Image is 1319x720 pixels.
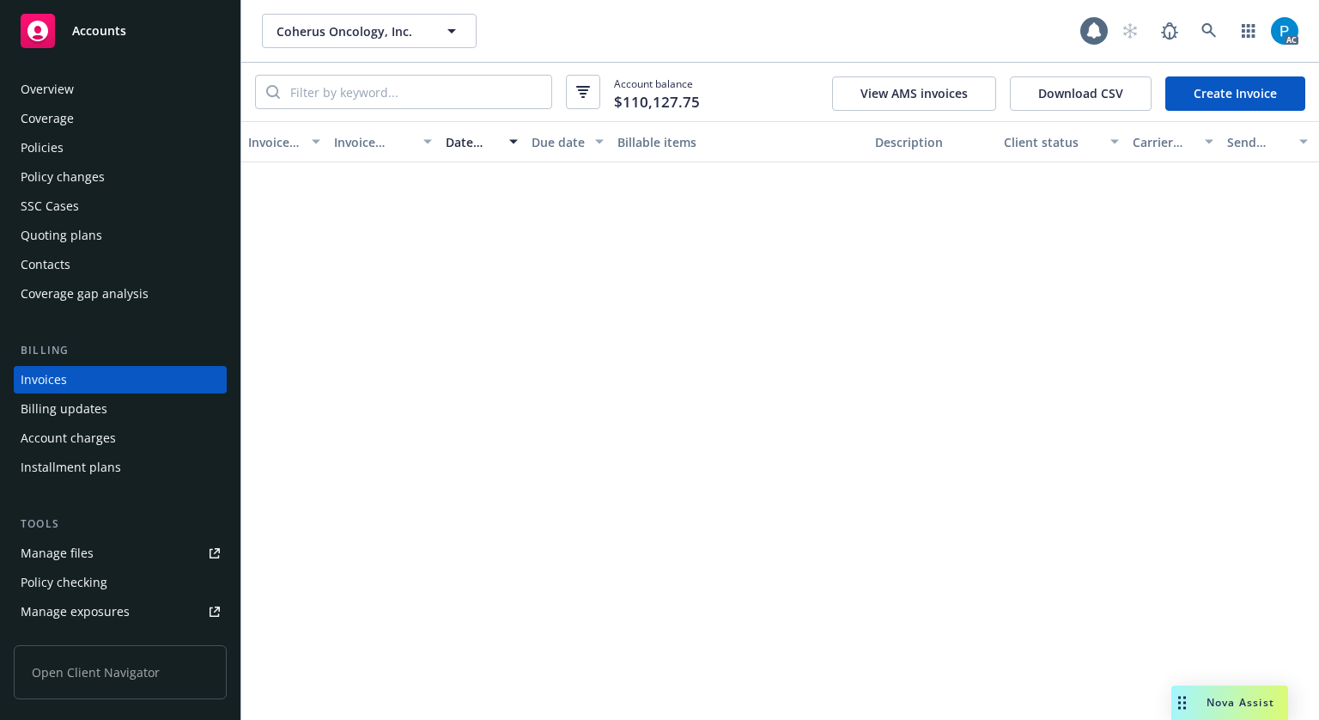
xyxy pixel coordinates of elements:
[1004,133,1100,151] div: Client status
[439,121,525,162] button: Date issued
[21,424,116,452] div: Account charges
[868,121,997,162] button: Description
[1271,17,1298,45] img: photo
[21,251,70,278] div: Contacts
[997,121,1126,162] button: Client status
[21,540,94,567] div: Manage files
[1152,14,1187,48] a: Report a Bug
[14,516,227,533] div: Tools
[1133,133,1194,151] div: Carrier status
[14,192,227,220] a: SSC Cases
[1171,686,1193,720] div: Drag to move
[832,76,996,111] button: View AMS invoices
[14,280,227,308] a: Coverage gap analysis
[14,540,227,567] a: Manage files
[21,366,67,394] div: Invoices
[446,133,499,151] div: Date issued
[21,598,130,625] div: Manage exposures
[262,14,477,48] button: Coherus Oncology, Inc.
[14,424,227,452] a: Account charges
[14,222,227,249] a: Quoting plans
[14,454,227,481] a: Installment plans
[14,627,227,655] a: Manage certificates
[14,366,227,394] a: Invoices
[1126,121,1220,162] button: Carrier status
[1165,76,1305,111] a: Create Invoice
[327,121,439,162] button: Invoice amount
[248,133,301,151] div: Invoice ID
[266,85,280,99] svg: Search
[72,24,126,38] span: Accounts
[1231,14,1266,48] a: Switch app
[525,121,611,162] button: Due date
[532,133,585,151] div: Due date
[614,76,700,107] span: Account balance
[617,133,861,151] div: Billable items
[1010,76,1152,111] button: Download CSV
[14,7,227,55] a: Accounts
[14,105,227,132] a: Coverage
[277,22,425,40] span: Coherus Oncology, Inc.
[241,121,327,162] button: Invoice ID
[21,569,107,596] div: Policy checking
[1227,133,1289,151] div: Send result
[21,395,107,423] div: Billing updates
[21,163,105,191] div: Policy changes
[21,134,64,162] div: Policies
[1171,686,1288,720] button: Nova Assist
[21,76,74,103] div: Overview
[14,163,227,191] a: Policy changes
[21,454,121,481] div: Installment plans
[611,121,868,162] button: Billable items
[14,342,227,359] div: Billing
[1220,121,1315,162] button: Send result
[14,569,227,596] a: Policy checking
[1113,14,1147,48] a: Start snowing
[334,133,413,151] div: Invoice amount
[14,134,227,162] a: Policies
[14,251,227,278] a: Contacts
[1192,14,1226,48] a: Search
[14,395,227,423] a: Billing updates
[14,645,227,699] span: Open Client Navigator
[21,222,102,249] div: Quoting plans
[875,133,990,151] div: Description
[21,105,74,132] div: Coverage
[21,627,133,655] div: Manage certificates
[21,192,79,220] div: SSC Cases
[21,280,149,308] div: Coverage gap analysis
[14,76,227,103] a: Overview
[14,598,227,625] a: Manage exposures
[614,91,700,113] span: $110,127.75
[280,76,551,108] input: Filter by keyword...
[1207,695,1274,710] span: Nova Assist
